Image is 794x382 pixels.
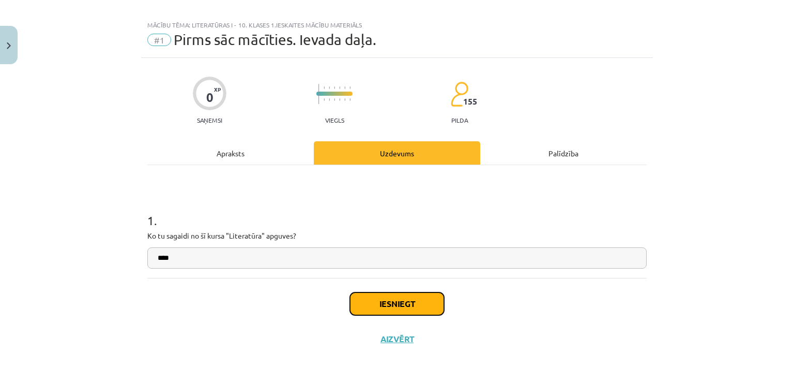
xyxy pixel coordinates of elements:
[325,116,344,124] p: Viegls
[214,86,221,92] span: XP
[324,86,325,89] img: icon-short-line-57e1e144782c952c97e751825c79c345078a6d821885a25fce030b3d8c18986b.svg
[318,84,319,104] img: icon-long-line-d9ea69661e0d244f92f715978eff75569469978d946b2353a9bb055b3ed8787d.svg
[147,21,647,28] div: Mācību tēma: Literatūras i - 10. klases 1.ieskaites mācību materiāls
[174,31,376,48] span: Pirms sāc mācīties. Ievada daļa.
[344,86,345,89] img: icon-short-line-57e1e144782c952c97e751825c79c345078a6d821885a25fce030b3d8c18986b.svg
[344,98,345,101] img: icon-short-line-57e1e144782c952c97e751825c79c345078a6d821885a25fce030b3d8c18986b.svg
[463,97,477,106] span: 155
[451,116,468,124] p: pilda
[206,90,213,105] div: 0
[334,98,335,101] img: icon-short-line-57e1e144782c952c97e751825c79c345078a6d821885a25fce030b3d8c18986b.svg
[329,86,330,89] img: icon-short-line-57e1e144782c952c97e751825c79c345078a6d821885a25fce030b3d8c18986b.svg
[334,86,335,89] img: icon-short-line-57e1e144782c952c97e751825c79c345078a6d821885a25fce030b3d8c18986b.svg
[349,98,350,101] img: icon-short-line-57e1e144782c952c97e751825c79c345078a6d821885a25fce030b3d8c18986b.svg
[147,230,647,241] p: Ko tu sagaidi no šī kursa "Literatūra" apguves?
[329,98,330,101] img: icon-short-line-57e1e144782c952c97e751825c79c345078a6d821885a25fce030b3d8c18986b.svg
[480,141,647,165] div: Palīdzība
[377,334,417,344] button: Aizvērt
[147,141,314,165] div: Apraksts
[193,116,226,124] p: Saņemsi
[314,141,480,165] div: Uzdevums
[450,81,468,107] img: students-c634bb4e5e11cddfef0936a35e636f08e4e9abd3cc4e673bd6f9a4125e45ecb1.svg
[147,34,171,46] span: #1
[7,42,11,49] img: icon-close-lesson-0947bae3869378f0d4975bcd49f059093ad1ed9edebbc8119c70593378902aed.svg
[339,98,340,101] img: icon-short-line-57e1e144782c952c97e751825c79c345078a6d821885a25fce030b3d8c18986b.svg
[147,195,647,227] h1: 1 .
[350,292,444,315] button: Iesniegt
[324,98,325,101] img: icon-short-line-57e1e144782c952c97e751825c79c345078a6d821885a25fce030b3d8c18986b.svg
[349,86,350,89] img: icon-short-line-57e1e144782c952c97e751825c79c345078a6d821885a25fce030b3d8c18986b.svg
[339,86,340,89] img: icon-short-line-57e1e144782c952c97e751825c79c345078a6d821885a25fce030b3d8c18986b.svg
